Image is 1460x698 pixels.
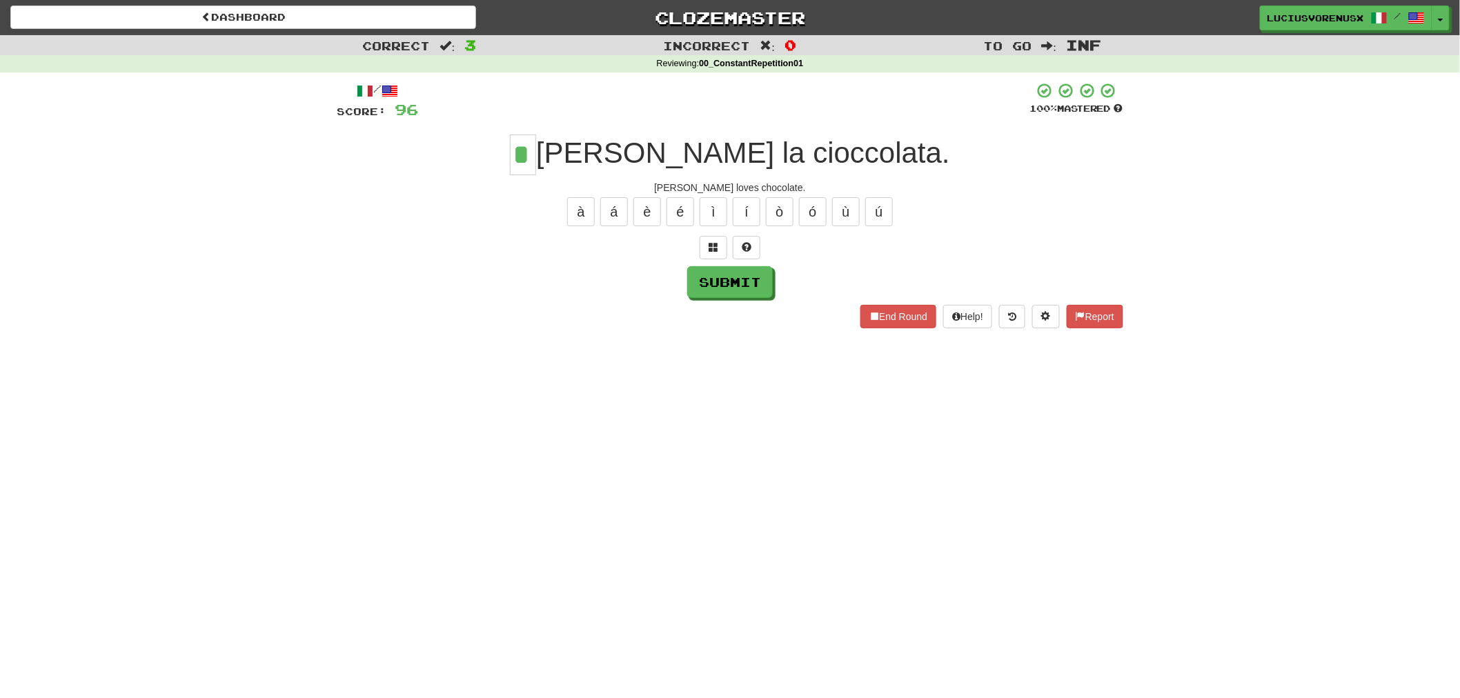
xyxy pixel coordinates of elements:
[733,236,760,259] button: Single letter hint - you only get 1 per sentence and score half the points! alt+h
[633,197,661,226] button: è
[464,37,476,53] span: 3
[999,305,1025,328] button: Round history (alt+y)
[337,106,386,117] span: Score:
[536,137,950,169] span: [PERSON_NAME] la cioccolata.
[943,305,992,328] button: Help!
[1029,103,1057,114] span: 100 %
[600,197,628,226] button: á
[700,236,727,259] button: Switch sentence to multiple choice alt+p
[667,197,694,226] button: é
[832,197,860,226] button: ù
[1067,305,1123,328] button: Report
[984,39,1032,52] span: To go
[664,39,751,52] span: Incorrect
[10,6,476,29] a: Dashboard
[1267,12,1364,24] span: LuciusVorenusX
[766,197,793,226] button: ò
[497,6,963,30] a: Clozemaster
[440,40,455,52] span: :
[799,197,827,226] button: ó
[395,101,418,118] span: 96
[1394,11,1401,21] span: /
[1260,6,1432,30] a: LuciusVorenusX /
[1066,37,1101,53] span: Inf
[865,197,893,226] button: ú
[567,197,595,226] button: à
[860,305,936,328] button: End Round
[733,197,760,226] button: í
[785,37,796,53] span: 0
[1042,40,1057,52] span: :
[363,39,431,52] span: Correct
[700,197,727,226] button: ì
[687,266,773,298] button: Submit
[760,40,776,52] span: :
[337,82,418,99] div: /
[337,181,1123,195] div: [PERSON_NAME] loves chocolate.
[699,59,803,68] strong: 00_ConstantRepetition01
[1029,103,1123,115] div: Mastered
